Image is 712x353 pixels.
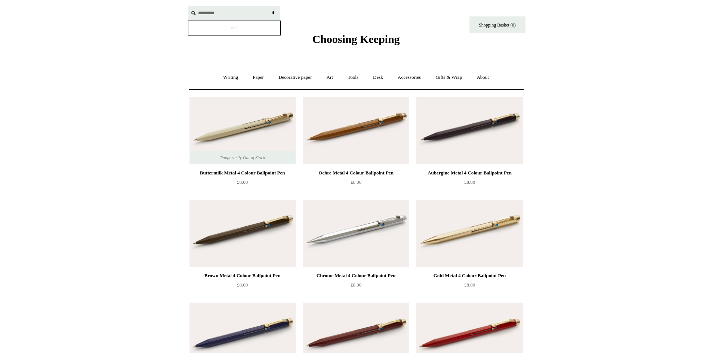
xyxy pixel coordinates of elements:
a: Art [320,68,340,87]
a: Accessories [391,68,428,87]
a: Buttermilk Metal 4 Colour Ballpoint Pen Buttermilk Metal 4 Colour Ballpoint Pen Temporarily Out o... [189,97,296,164]
span: £8.00 [351,282,361,288]
a: Gold Metal 4 Colour Ballpoint Pen Gold Metal 4 Colour Ballpoint Pen [416,200,523,267]
span: £8.00 [237,282,248,288]
a: Brown Metal 4 Colour Ballpoint Pen Brown Metal 4 Colour Ballpoint Pen [189,200,296,267]
a: Decorative paper [272,68,318,87]
a: Brown Metal 4 Colour Ballpoint Pen £8.00 [189,271,296,302]
a: About [470,68,496,87]
span: £8.00 [464,179,475,185]
a: Paper [246,68,271,87]
span: £8.00 [464,282,475,288]
span: £8.00 [351,179,361,185]
img: Chrome Metal 4 Colour Ballpoint Pen [303,200,409,267]
a: Writing [216,68,245,87]
img: Buttermilk Metal 4 Colour Ballpoint Pen [189,97,296,164]
img: Ochre Metal 4 Colour Ballpoint Pen [303,97,409,164]
a: Ochre Metal 4 Colour Ballpoint Pen Ochre Metal 4 Colour Ballpoint Pen [303,97,409,164]
span: Choosing Keeping [312,33,400,45]
a: Gold Metal 4 Colour Ballpoint Pen £8.00 [416,271,523,302]
a: Aubergine Metal 4 Colour Ballpoint Pen £8.00 [416,168,523,199]
span: £8.00 [237,179,248,185]
div: Brown Metal 4 Colour Ballpoint Pen [191,271,294,280]
a: Gifts & Wrap [429,68,469,87]
img: Brown Metal 4 Colour Ballpoint Pen [189,200,296,267]
a: Buttermilk Metal 4 Colour Ballpoint Pen £8.00 [189,168,296,199]
div: Ochre Metal 4 Colour Ballpoint Pen [305,168,407,177]
a: Desk [366,68,390,87]
a: Aubergine Metal 4 Colour Ballpoint Pen Aubergine Metal 4 Colour Ballpoint Pen [416,97,523,164]
div: Aubergine Metal 4 Colour Ballpoint Pen [418,168,521,177]
img: Aubergine Metal 4 Colour Ballpoint Pen [416,97,523,164]
a: Chrome Metal 4 Colour Ballpoint Pen Chrome Metal 4 Colour Ballpoint Pen [303,200,409,267]
img: Gold Metal 4 Colour Ballpoint Pen [416,200,523,267]
a: Choosing Keeping [312,39,400,44]
a: Ochre Metal 4 Colour Ballpoint Pen £8.00 [303,168,409,199]
a: Tools [341,68,365,87]
span: Temporarily Out of Stock [212,151,272,164]
div: Gold Metal 4 Colour Ballpoint Pen [418,271,521,280]
a: Chrome Metal 4 Colour Ballpoint Pen £8.00 [303,271,409,302]
a: Shopping Basket (0) [469,16,525,33]
div: Chrome Metal 4 Colour Ballpoint Pen [305,271,407,280]
div: Buttermilk Metal 4 Colour Ballpoint Pen [191,168,294,177]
